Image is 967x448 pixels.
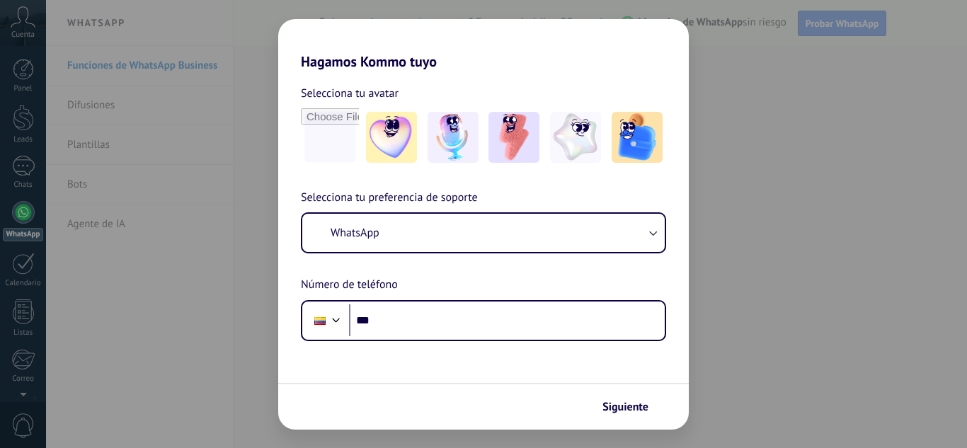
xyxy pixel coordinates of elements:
[488,112,539,163] img: -3.jpeg
[596,395,668,419] button: Siguiente
[301,84,399,103] span: Selecciona tu avatar
[331,226,379,240] span: WhatsApp
[307,306,333,335] div: Colombia: + 57
[366,112,417,163] img: -1.jpeg
[278,19,689,70] h2: Hagamos Kommo tuyo
[612,112,663,163] img: -5.jpeg
[428,112,479,163] img: -2.jpeg
[602,402,648,412] span: Siguiente
[301,189,478,207] span: Selecciona tu preferencia de soporte
[550,112,601,163] img: -4.jpeg
[302,214,665,252] button: WhatsApp
[301,276,398,294] span: Número de teléfono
